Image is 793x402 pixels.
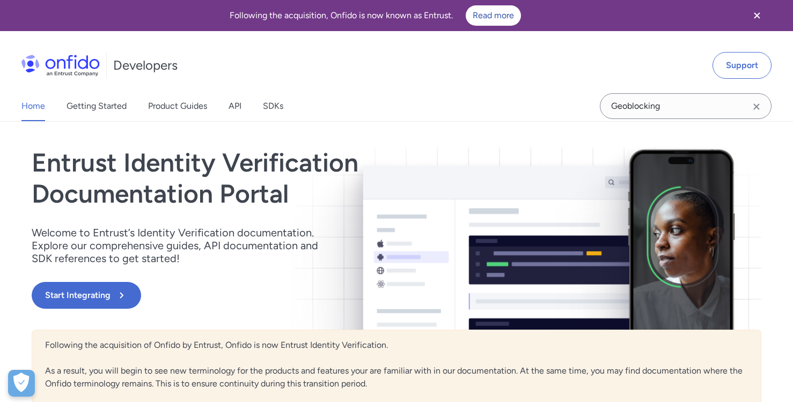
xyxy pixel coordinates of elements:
img: Onfido Logo [21,55,100,76]
a: Getting Started [67,91,127,121]
a: API [229,91,241,121]
button: Close banner [737,2,777,29]
p: Welcome to Entrust’s Identity Verification documentation. Explore our comprehensive guides, API d... [32,226,332,265]
div: Cookie Preferences [8,370,35,397]
a: SDKs [263,91,283,121]
a: Read more [466,5,521,26]
svg: Close banner [751,9,763,22]
button: Open Preferences [8,370,35,397]
a: Start Integrating [32,282,542,309]
h1: Entrust Identity Verification Documentation Portal [32,147,542,209]
a: Support [713,52,772,79]
a: Home [21,91,45,121]
div: Following the acquisition, Onfido is now known as Entrust. [13,5,737,26]
svg: Clear search field button [750,100,763,113]
a: Product Guides [148,91,207,121]
input: Onfido search input field [600,93,772,119]
button: Start Integrating [32,282,141,309]
h1: Developers [113,57,178,74]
